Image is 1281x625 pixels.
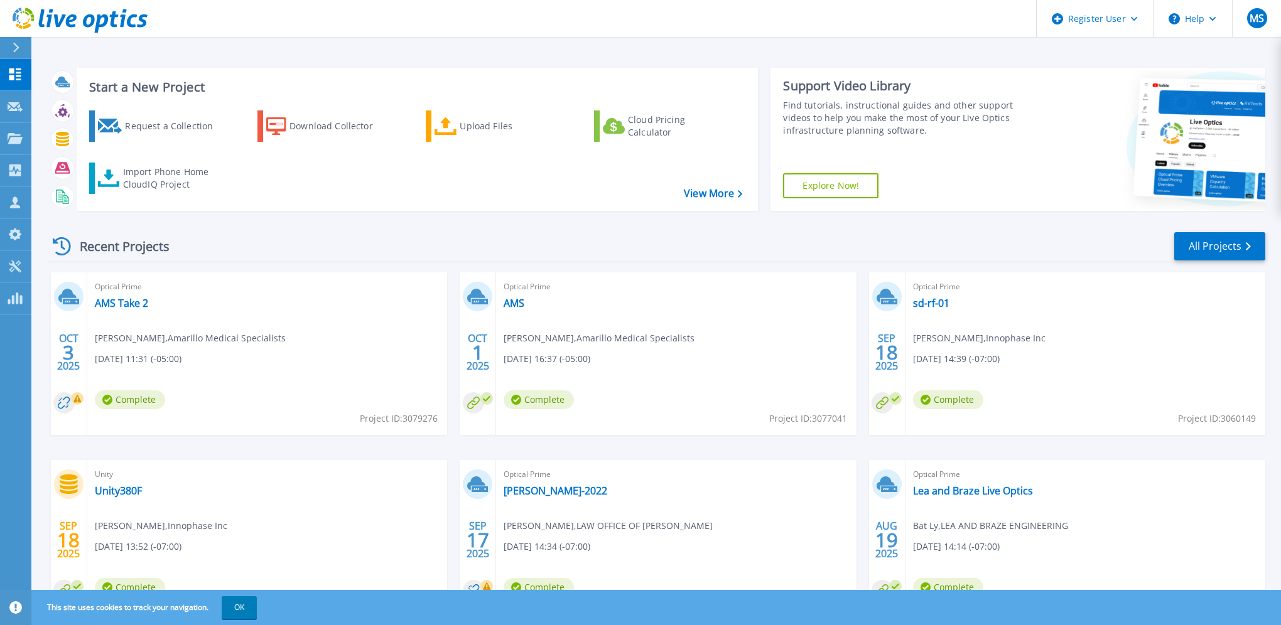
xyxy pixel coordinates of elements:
span: 3 [63,347,74,358]
h3: Start a New Project [89,80,742,94]
span: Project ID: 3079276 [360,412,438,425]
span: [DATE] 13:52 (-07:00) [95,540,181,553]
a: Upload Files [426,110,566,142]
a: Explore Now! [783,173,878,198]
div: SEP 2025 [875,329,899,375]
span: 18 [57,535,80,545]
span: 19 [875,535,898,545]
a: Download Collector [257,110,397,142]
button: OK [222,596,257,619]
a: [PERSON_NAME]-2022 [504,484,607,497]
a: Request a Collection [89,110,229,142]
div: Request a Collection [125,114,225,139]
span: Optical Prime [913,467,1258,481]
a: sd-rf-01 [913,297,949,309]
span: Complete [504,390,574,409]
span: Complete [504,578,574,597]
span: Optical Prime [913,280,1258,294]
span: [PERSON_NAME] , Innophase Inc [913,331,1046,345]
span: Complete [913,390,983,409]
span: [DATE] 14:39 (-07:00) [913,352,1000,366]
span: [DATE] 14:14 (-07:00) [913,540,1000,553]
span: Complete [95,578,165,597]
span: 1 [472,347,484,358]
div: Recent Projects [48,231,186,262]
span: [DATE] 16:37 (-05:00) [504,352,590,366]
span: This site uses cookies to track your navigation. [35,596,257,619]
div: OCT 2025 [466,329,490,375]
div: Import Phone Home CloudIQ Project [123,166,221,191]
div: OCT 2025 [57,329,80,375]
div: AUG 2025 [875,517,899,563]
span: 17 [467,535,489,545]
span: [DATE] 14:34 (-07:00) [504,540,590,553]
span: [DATE] 11:31 (-05:00) [95,352,181,366]
span: [PERSON_NAME] , Innophase Inc [95,519,227,533]
span: [PERSON_NAME] , Amarillo Medical Specialists [504,331,695,345]
div: Upload Files [460,114,560,139]
div: Cloud Pricing Calculator [628,114,728,139]
a: All Projects [1174,232,1265,260]
span: Unity [95,467,440,481]
span: Optical Prime [504,467,848,481]
span: Optical Prime [95,280,440,294]
span: Bat Ly , LEA AND BRAZE ENGINEERING [913,519,1068,533]
span: [PERSON_NAME] , Amarillo Medical Specialists [95,331,286,345]
span: [PERSON_NAME] , LAW OFFICE OF [PERSON_NAME] [504,519,713,533]
span: Project ID: 3060149 [1178,412,1256,425]
span: Complete [95,390,165,409]
a: AMS [504,297,524,309]
a: AMS Take 2 [95,297,148,309]
div: Find tutorials, instructional guides and other support videos to help you make the most of your L... [783,99,1036,137]
div: SEP 2025 [57,517,80,563]
span: Complete [913,578,983,597]
span: 18 [875,347,898,358]
div: Support Video Library [783,78,1036,94]
span: Project ID: 3077041 [769,412,847,425]
a: Cloud Pricing Calculator [594,110,734,142]
a: Unity380F [95,484,142,497]
div: Download Collector [289,114,390,139]
span: MS [1250,13,1264,23]
div: SEP 2025 [466,517,490,563]
a: View More [684,188,742,200]
span: Optical Prime [504,280,848,294]
a: Lea and Braze Live Optics [913,484,1033,497]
